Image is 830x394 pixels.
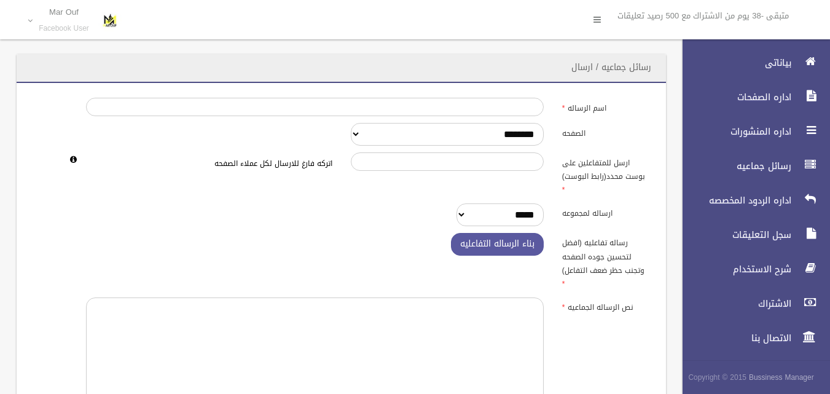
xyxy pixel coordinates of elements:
label: اسم الرساله [553,98,659,115]
a: رسائل جماعيه [672,152,830,179]
a: اداره المنشورات [672,118,830,145]
label: ارسل للمتفاعلين على بوست محدد(رابط البوست) [553,152,659,197]
a: اداره الصفحات [672,84,830,111]
small: Facebook User [39,24,89,33]
a: سجل التعليقات [672,221,830,248]
label: رساله تفاعليه (افضل لتحسين جوده الصفحه وتجنب حظر ضعف التفاعل) [553,233,659,291]
span: اداره المنشورات [672,125,795,138]
label: نص الرساله الجماعيه [553,297,659,315]
a: الاشتراك [672,290,830,317]
a: شرح الاستخدام [672,256,830,283]
span: اداره الصفحات [672,91,795,103]
span: الاشتراك [672,297,795,310]
span: سجل التعليقات [672,229,795,241]
h6: اتركه فارغ للارسال لكل عملاء الصفحه [86,160,332,168]
strong: Bussiness Manager [749,371,814,384]
a: اداره الردود المخصصه [672,187,830,214]
span: اداره الردود المخصصه [672,194,795,207]
label: الصفحه [553,123,659,140]
p: Mar Ouf [39,7,89,17]
button: بناء الرساله التفاعليه [451,233,544,256]
label: ارساله لمجموعه [553,203,659,221]
span: الاتصال بنا [672,332,795,344]
a: الاتصال بنا [672,325,830,352]
span: بياناتى [672,57,795,69]
span: شرح الاستخدام [672,263,795,275]
a: بياناتى [672,49,830,76]
span: رسائل جماعيه [672,160,795,172]
span: Copyright © 2015 [688,371,746,384]
header: رسائل جماعيه / ارسال [557,55,666,79]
